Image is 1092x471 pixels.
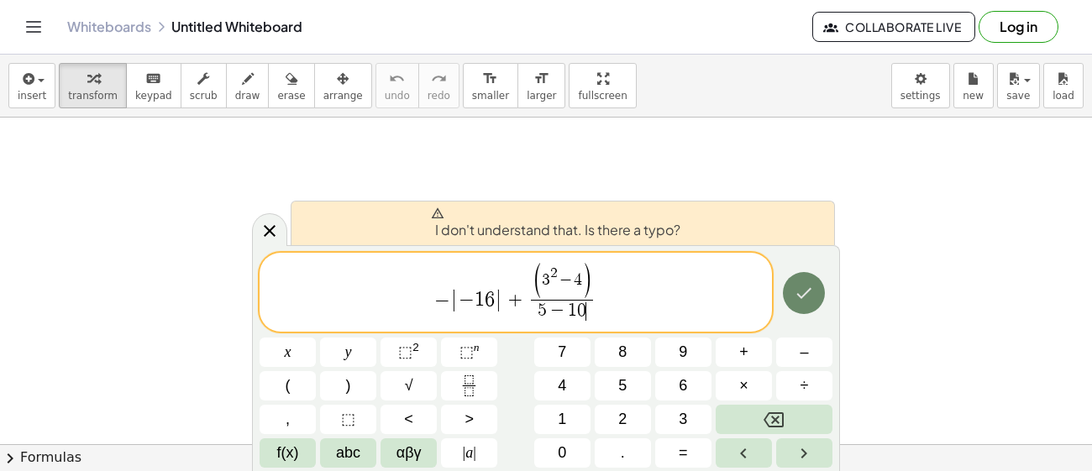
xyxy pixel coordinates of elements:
[532,263,543,301] span: (
[459,290,475,310] span: −
[578,90,627,102] span: fullscreen
[655,338,711,367] button: 9
[260,338,316,367] button: x
[517,63,565,108] button: format_sizelarger
[547,302,569,321] span: −
[277,442,299,464] span: f(x)
[618,408,627,431] span: 2
[431,69,447,89] i: redo
[336,442,360,464] span: abc
[418,63,459,108] button: redoredo
[891,63,950,108] button: settings
[527,90,556,102] span: larger
[381,438,437,468] button: Greek alphabet
[135,90,172,102] span: keypad
[268,63,314,108] button: erase
[1006,90,1030,102] span: save
[428,90,450,102] span: redo
[341,408,355,431] span: ⬚
[595,338,651,367] button: 8
[574,272,582,288] span: 4
[963,90,984,102] span: new
[679,341,687,364] span: 9
[260,405,316,434] button: ,
[979,11,1058,43] button: Log in
[8,63,55,108] button: insert
[441,338,497,367] button: Superscript
[465,408,474,431] span: >
[441,371,497,400] button: Fraction
[450,288,459,312] span: |
[381,405,437,434] button: Less than
[655,405,711,434] button: 3
[534,405,591,434] button: 1
[679,442,688,464] span: =
[381,338,437,367] button: Squared
[285,341,291,364] span: x
[776,338,832,367] button: Minus
[482,69,498,89] i: format_size
[463,63,518,108] button: format_sizesmaller
[385,90,410,102] span: undo
[716,438,772,468] button: Left arrow
[534,371,591,400] button: 4
[621,442,625,464] span: .
[389,69,405,89] i: undo
[534,338,591,367] button: 7
[474,341,480,353] sup: n
[542,272,550,288] span: 3
[679,408,687,431] span: 3
[320,405,376,434] button: Placeholder
[346,374,351,397] span: )
[900,90,941,102] span: settings
[485,290,495,310] span: 6
[320,371,376,400] button: )
[783,272,825,314] button: Done
[618,341,627,364] span: 8
[595,405,651,434] button: 2
[776,438,832,468] button: Right arrow
[472,90,509,102] span: smaller
[739,341,748,364] span: +
[655,438,711,468] button: Equals
[538,301,547,320] span: 5
[375,63,419,108] button: undoundo
[235,90,260,102] span: draw
[473,444,476,461] span: |
[801,374,809,397] span: ÷
[463,442,476,464] span: a
[550,265,558,280] span: 2
[260,371,316,400] button: (
[181,63,227,108] button: scrub
[260,438,316,468] button: Functions
[405,374,413,397] span: √
[441,405,497,434] button: Greater than
[475,290,485,310] span: 1
[323,90,363,102] span: arrange
[953,63,994,108] button: new
[1053,90,1074,102] span: load
[558,408,566,431] span: 1
[68,90,118,102] span: transform
[618,374,627,397] span: 5
[18,90,46,102] span: insert
[67,18,151,35] a: Whiteboards
[800,341,808,364] span: –
[320,338,376,367] button: y
[1043,63,1084,108] button: load
[581,263,592,301] span: )
[431,207,680,240] span: I don't understand that. Is there a typo?
[997,63,1040,108] button: save
[533,69,549,89] i: format_size
[286,374,291,397] span: (
[320,438,376,468] button: Alphabet
[569,63,636,108] button: fullscreen
[716,371,772,400] button: Times
[286,408,290,431] span: ,
[59,63,127,108] button: transform
[716,405,832,434] button: Backspace
[568,301,577,320] span: 1
[716,338,772,367] button: Plus
[20,13,47,40] button: Toggle navigation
